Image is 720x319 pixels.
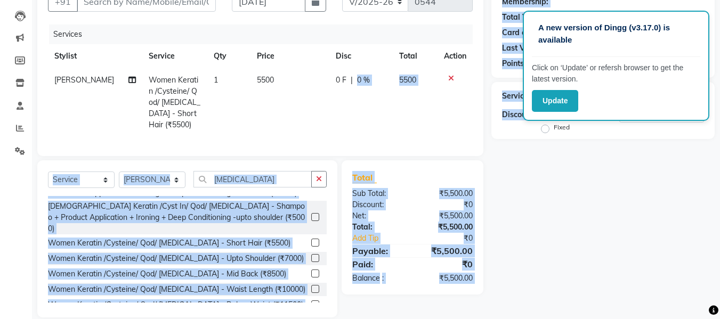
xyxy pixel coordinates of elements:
span: Women Keratin /Cysteine/ Qod/ [MEDICAL_DATA] - Short Hair (₹5500) [149,75,200,129]
div: Total Visits: [502,12,544,23]
th: Price [250,44,329,68]
div: Balance : [344,273,412,284]
p: A new version of Dingg (v3.17.0) is available [538,22,694,46]
div: Sub Total: [344,188,412,199]
span: 1 [214,75,218,85]
th: Service [142,44,207,68]
div: Service Total: [502,91,551,102]
div: ₹5,500.00 [412,210,481,222]
div: Women Keratin /Cysteine/ Qod/ [MEDICAL_DATA] - Below Waist (₹11500) [48,299,303,310]
div: Paid: [344,258,412,271]
span: | [351,75,353,86]
div: Last Visit: [502,43,538,54]
span: Total [352,172,377,183]
th: Stylist [48,44,142,68]
div: ₹5,500.00 [412,273,481,284]
div: ₹0 [424,233,481,244]
div: Card on file: [502,27,546,38]
div: Payable: [344,244,412,257]
span: 0 F [336,75,346,86]
div: [DEMOGRAPHIC_DATA] Keratin /Cyst In/ Qod/ [MEDICAL_DATA] - Shampoo + Product Application + Ironin... [48,201,307,234]
div: Women Keratin /Cysteine/ Qod/ [MEDICAL_DATA] - Short Hair (₹5500) [48,238,290,249]
span: [PERSON_NAME] [54,75,114,85]
th: Qty [207,44,250,68]
label: Fixed [554,122,570,132]
div: Points: [502,58,526,69]
th: Disc [329,44,393,68]
div: ₹5,500.00 [412,244,481,257]
span: 5500 [257,75,274,85]
div: Net: [344,210,412,222]
div: Discount: [502,109,535,120]
div: Women Keratin /Cysteine/ Qod/ [MEDICAL_DATA] - Waist Length (₹10000) [48,284,305,295]
div: Services [49,24,481,44]
th: Action [438,44,473,68]
button: Update [532,90,578,112]
div: ₹0 [412,199,481,210]
div: Total: [344,222,412,233]
div: Women Keratin /Cysteine/ Qod/ [MEDICAL_DATA] - Upto Shoulder (₹7000) [48,253,304,264]
p: Click on ‘Update’ or refersh browser to get the latest version. [532,62,700,85]
div: Discount: [344,199,412,210]
span: 5500 [399,75,416,85]
div: ₹5,500.00 [412,188,481,199]
a: Add Tip [344,233,424,244]
th: Total [393,44,438,68]
div: Women Keratin /Cysteine/ Qod/ [MEDICAL_DATA] - Mid Back (₹8500) [48,268,286,280]
div: ₹5,500.00 [412,222,481,233]
div: ₹0 [412,258,481,271]
input: Search or Scan [193,171,312,187]
span: 0 % [357,75,370,86]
